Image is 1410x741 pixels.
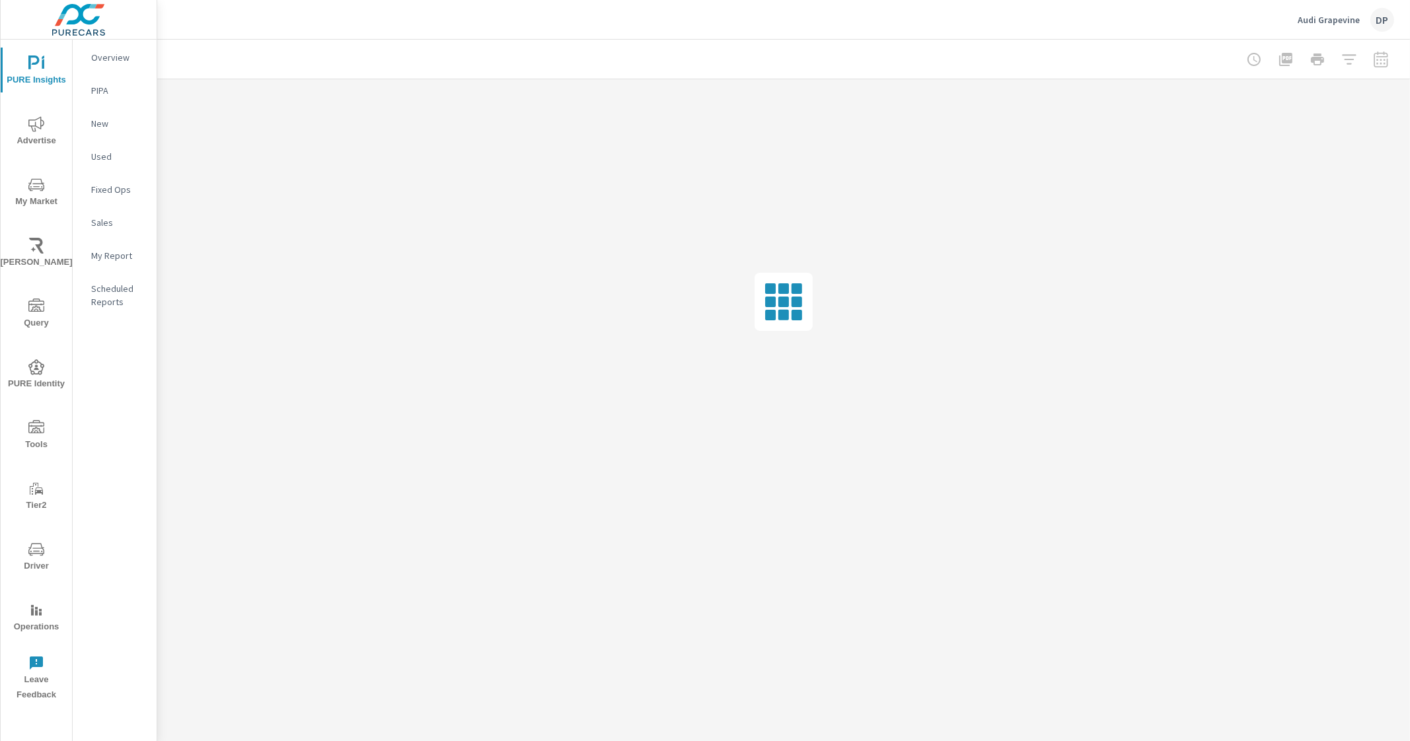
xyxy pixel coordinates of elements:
span: Query [5,299,68,331]
span: Tools [5,420,68,452]
p: Sales [91,216,146,229]
p: New [91,117,146,130]
span: PURE Identity [5,359,68,392]
div: DP [1370,8,1394,32]
span: Leave Feedback [5,655,68,703]
p: Audi Grapevine [1298,14,1360,26]
span: Driver [5,542,68,574]
span: Tier2 [5,481,68,513]
p: Used [91,150,146,163]
p: Overview [91,51,146,64]
span: PURE Insights [5,55,68,88]
div: My Report [73,246,157,265]
p: Fixed Ops [91,183,146,196]
div: Sales [73,213,157,232]
div: nav menu [1,40,72,708]
p: PIPA [91,84,146,97]
div: Overview [73,48,157,67]
span: My Market [5,177,68,209]
div: PIPA [73,81,157,100]
span: Operations [5,602,68,635]
span: [PERSON_NAME] [5,238,68,270]
p: My Report [91,249,146,262]
div: Scheduled Reports [73,279,157,312]
div: New [73,114,157,133]
span: Advertise [5,116,68,149]
div: Used [73,147,157,166]
p: Scheduled Reports [91,282,146,308]
div: Fixed Ops [73,180,157,199]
